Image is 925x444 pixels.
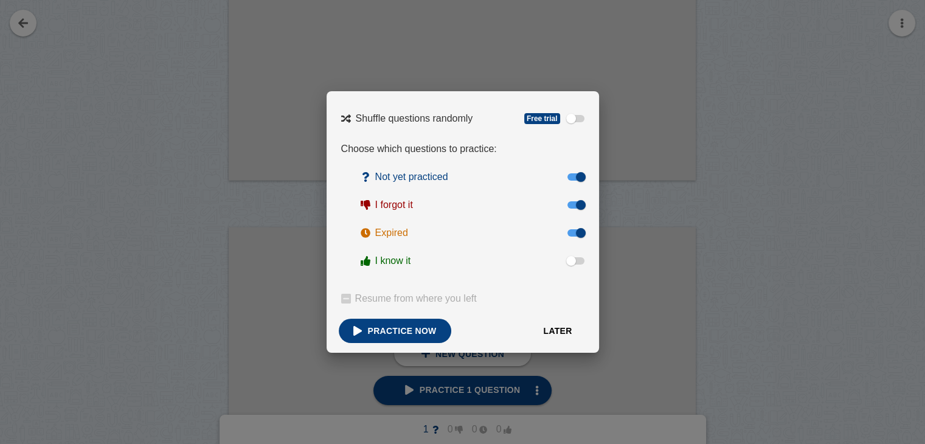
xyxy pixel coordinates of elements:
[375,172,448,182] div: Not yet practiced
[356,113,473,124] span: Shuffle questions randomly
[375,255,411,266] div: I know it
[375,227,408,238] div: Expired
[355,293,477,304] span: Resume from where you left
[341,144,584,154] div: Choose which questions to practice:
[524,113,560,124] span: Free trial
[375,199,413,210] div: I forgot it
[528,319,586,343] button: Later
[341,294,351,304] input: Resume from where you left
[339,319,451,343] a: Practice now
